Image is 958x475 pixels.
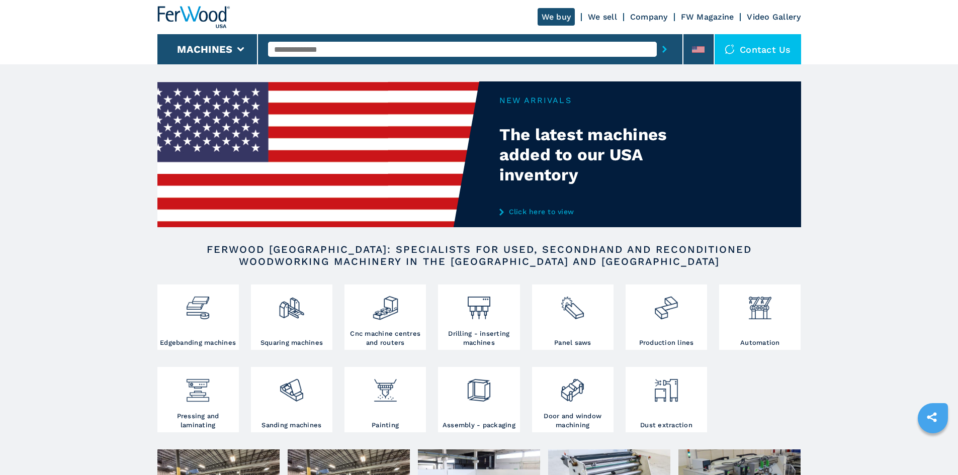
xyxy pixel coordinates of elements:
a: Edgebanding machines [157,284,239,350]
img: montaggio_imballaggio_2.png [466,369,492,404]
img: sezionatrici_2.png [559,287,586,321]
img: squadratrici_2.png [278,287,305,321]
a: FW Magazine [681,12,734,22]
a: Production lines [626,284,707,350]
a: Assembly - packaging [438,367,519,432]
a: Painting [344,367,426,432]
a: Cnc machine centres and routers [344,284,426,350]
a: Squaring machines [251,284,332,350]
h3: Painting [372,421,399,430]
a: Company [630,12,668,22]
img: bordatrici_1.png [185,287,211,321]
h2: FERWOOD [GEOGRAPHIC_DATA]: SPECIALISTS FOR USED, SECONDHAND AND RECONDITIONED WOODWORKING MACHINE... [190,243,769,267]
a: Sanding machines [251,367,332,432]
button: Machines [177,43,232,55]
h3: Production lines [639,338,694,347]
h3: Automation [740,338,780,347]
a: sharethis [919,405,944,430]
h3: Dust extraction [640,421,692,430]
a: Video Gallery [747,12,801,22]
a: Click here to view [499,208,696,216]
a: Door and window machining [532,367,614,432]
h3: Panel saws [554,338,591,347]
img: centro_di_lavoro_cnc_2.png [372,287,399,321]
h3: Sanding machines [262,421,321,430]
img: pressa-strettoia.png [185,369,211,404]
h3: Drilling - inserting machines [441,329,517,347]
a: Pressing and laminating [157,367,239,432]
h3: Door and window machining [535,412,611,430]
img: foratrici_inseritrici_2.png [466,287,492,321]
img: The latest machines added to our USA inventory [157,81,479,227]
img: aspirazione_1.png [653,369,679,404]
a: Automation [719,284,801,350]
h3: Edgebanding machines [160,338,236,347]
a: Panel saws [532,284,614,350]
img: Ferwood [157,6,230,28]
img: linee_di_produzione_2.png [653,287,679,321]
a: Dust extraction [626,367,707,432]
h3: Assembly - packaging [443,421,515,430]
h3: Pressing and laminating [160,412,236,430]
h3: Squaring machines [260,338,323,347]
h3: Cnc machine centres and routers [347,329,423,347]
img: levigatrici_2.png [278,369,305,404]
img: Contact us [725,44,735,54]
a: Drilling - inserting machines [438,284,519,350]
img: verniciatura_1.png [372,369,399,404]
img: lavorazione_porte_finestre_2.png [559,369,586,404]
a: We buy [538,8,575,26]
a: We sell [588,12,617,22]
img: automazione.png [747,287,773,321]
div: Contact us [715,34,801,64]
button: submit-button [657,38,672,61]
iframe: Chat [915,430,950,467]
